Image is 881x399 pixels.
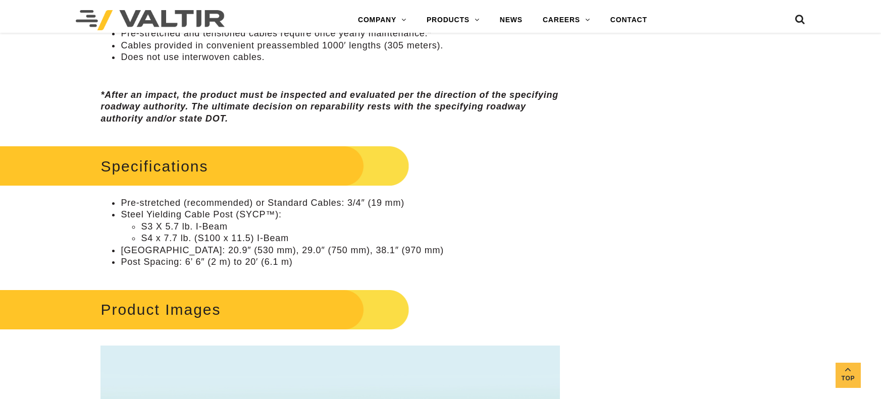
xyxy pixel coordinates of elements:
a: CAREERS [533,10,600,30]
li: Pre-stretched and tensioned cables require once yearly maintenance.* [121,28,560,39]
a: Top [836,363,861,388]
li: [GEOGRAPHIC_DATA]: 20.9″ (530 mm), 29.0″ (750 mm), 38.1″ (970 mm) [121,245,560,256]
li: Does not use interwoven cables. [121,51,560,63]
li: S4 x 7.7 lb. (S100 x 11.5) I-Beam [141,233,560,244]
a: PRODUCTS [417,10,490,30]
li: Steel Yielding Cable Post (SYCP™): [121,209,560,244]
img: Valtir [76,10,225,30]
li: S3 X 5.7 lb. I-Beam [141,221,560,233]
li: Cables provided in convenient preassembled 1000′ lengths (305 meters). [121,40,560,51]
a: CONTACT [600,10,657,30]
li: Pre-stretched (recommended) or Standard Cables: 3/4″ (19 mm) [121,197,560,209]
li: Post Spacing: 6’ 6″ (2 m) to 20′ (6.1 m) [121,256,560,268]
a: NEWS [490,10,533,30]
a: COMPANY [348,10,417,30]
span: Top [836,373,861,384]
em: *After an impact, the product must be inspected and evaluated per the direction of the specifying... [100,90,558,124]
